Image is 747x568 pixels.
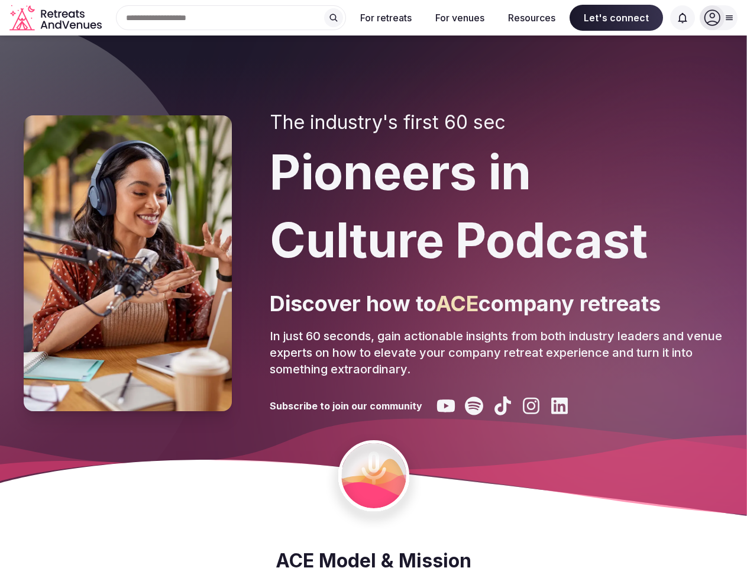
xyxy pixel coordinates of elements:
[570,5,663,31] span: Let's connect
[436,291,478,317] span: ACE
[270,289,723,318] p: Discover how to company retreats
[270,138,723,275] h1: Pioneers in Culture Podcast
[270,399,422,412] h3: Subscribe to join our community
[499,5,565,31] button: Resources
[270,328,723,377] p: In just 60 seconds, gain actionable insights from both industry leaders and venue experts on how ...
[270,111,723,134] h2: The industry's first 60 sec
[351,5,421,31] button: For retreats
[24,115,232,411] img: Pioneers in Culture Podcast
[9,5,104,31] a: Visit the homepage
[426,5,494,31] button: For venues
[9,5,104,31] svg: Retreats and Venues company logo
